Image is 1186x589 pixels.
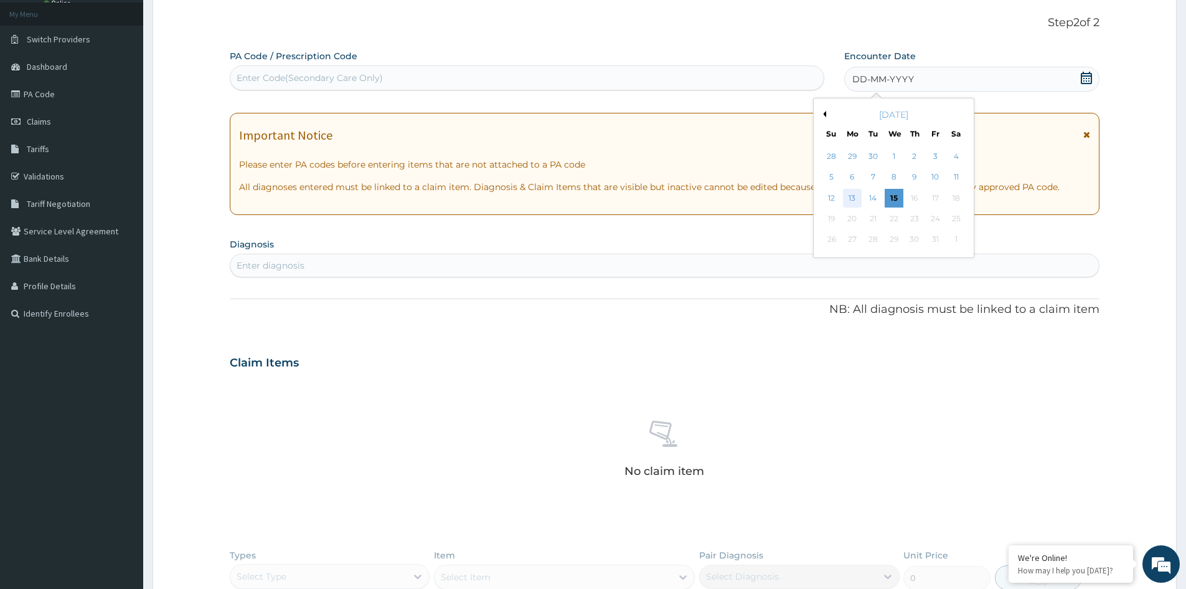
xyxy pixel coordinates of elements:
div: Not available Saturday, November 1st, 2025 [947,231,966,249]
div: Not available Monday, October 20th, 2025 [843,209,862,228]
div: Not available Friday, October 17th, 2025 [926,189,945,208]
span: We're online! [72,157,172,283]
p: NB: All diagnosis must be linked to a claim item [230,302,1099,318]
div: Not available Thursday, October 30th, 2025 [905,231,924,249]
div: Choose Wednesday, October 15th, 2025 [885,189,903,208]
div: Choose Wednesday, October 8th, 2025 [885,168,903,187]
label: Diagnosis [230,238,274,251]
div: Fr [930,128,941,139]
div: Minimize live chat window [204,6,234,36]
div: Sa [951,128,962,139]
div: Not available Saturday, October 18th, 2025 [947,189,966,208]
textarea: Type your message and hit 'Enter' [6,340,237,384]
div: Choose Tuesday, October 14th, 2025 [864,189,883,208]
div: Not available Tuesday, October 28th, 2025 [864,231,883,249]
div: Not available Tuesday, October 21st, 2025 [864,209,883,228]
div: Enter Code(Secondary Care Only) [237,72,383,84]
div: Choose Monday, October 6th, 2025 [843,168,862,187]
span: Dashboard [27,61,67,72]
div: Choose Monday, September 29th, 2025 [843,147,862,166]
div: Enter diagnosis [237,259,304,272]
label: Encounter Date [844,50,916,62]
div: Not available Monday, October 27th, 2025 [843,231,862,249]
div: Choose Friday, October 3rd, 2025 [926,147,945,166]
div: Choose Tuesday, September 30th, 2025 [864,147,883,166]
div: Choose Sunday, September 28th, 2025 [822,147,841,166]
div: Choose Sunday, October 12th, 2025 [822,189,841,208]
div: Not available Wednesday, October 29th, 2025 [885,231,903,249]
p: No claim item [624,465,704,477]
div: Choose Thursday, October 9th, 2025 [905,168,924,187]
h3: Claim Items [230,357,299,370]
div: We're Online! [1018,552,1124,563]
div: Choose Tuesday, October 7th, 2025 [864,168,883,187]
div: Not available Saturday, October 25th, 2025 [947,209,966,228]
div: Choose Saturday, October 11th, 2025 [947,168,966,187]
button: Previous Month [820,111,826,117]
div: Th [910,128,920,139]
div: Mo [847,128,858,139]
div: Choose Thursday, October 2nd, 2025 [905,147,924,166]
div: Su [826,128,837,139]
img: d_794563401_company_1708531726252_794563401 [23,62,50,93]
p: Step 2 of 2 [230,16,1099,30]
div: Not available Friday, October 31st, 2025 [926,231,945,249]
h1: Important Notice [239,128,332,142]
label: PA Code / Prescription Code [230,50,357,62]
span: Tariff Negotiation [27,198,90,209]
div: Not available Thursday, October 23rd, 2025 [905,209,924,228]
span: Switch Providers [27,34,90,45]
div: Not available Friday, October 24th, 2025 [926,209,945,228]
div: Choose Friday, October 10th, 2025 [926,168,945,187]
div: month 2025-10 [821,146,966,251]
div: We [888,128,899,139]
div: Not available Thursday, October 16th, 2025 [905,189,924,208]
span: Tariffs [27,143,49,155]
div: Tu [868,128,878,139]
p: All diagnoses entered must be linked to a claim item. Diagnosis & Claim Items that are visible bu... [239,181,1090,193]
p: How may I help you today? [1018,565,1124,576]
p: Please enter PA codes before entering items that are not attached to a PA code [239,158,1090,171]
div: Not available Wednesday, October 22nd, 2025 [885,209,903,228]
div: Not available Sunday, October 26th, 2025 [822,231,841,249]
div: Choose Saturday, October 4th, 2025 [947,147,966,166]
div: Choose Sunday, October 5th, 2025 [822,168,841,187]
div: Choose Monday, October 13th, 2025 [843,189,862,208]
div: Chat with us now [65,70,209,86]
span: Claims [27,116,51,127]
div: Not available Sunday, October 19th, 2025 [822,209,841,228]
div: Choose Wednesday, October 1st, 2025 [885,147,903,166]
div: [DATE] [819,108,969,121]
span: DD-MM-YYYY [852,73,914,85]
